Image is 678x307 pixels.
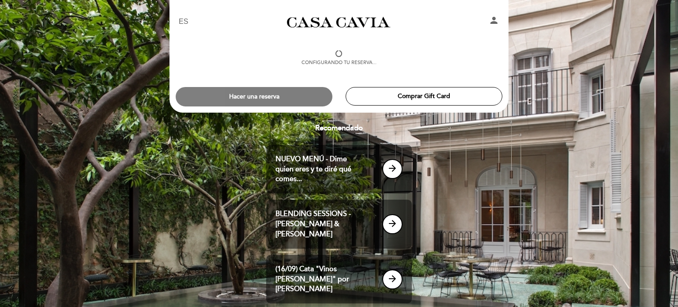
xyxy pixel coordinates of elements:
i: arrow_forward [387,273,398,284]
button: arrow_forward [382,214,403,234]
p: BLENDING SESSIONS - [PERSON_NAME] & [PERSON_NAME] [275,209,360,239]
button: arrow_forward [382,269,403,289]
a: Casa Cavia [284,10,394,34]
i: arrow_forward [387,163,398,174]
button: arrow_forward [382,159,403,179]
button: person [489,15,499,29]
p: (16/09) Cata "Vinos [PERSON_NAME]" por [PERSON_NAME] [275,264,360,295]
button: Hacer una reserva [176,87,332,106]
button: Comprar Gift Card [346,87,502,106]
h3: Recomendado [176,124,502,133]
p: NUEVO MENÚ - Dime quien eres y te diré qué comes... [275,154,360,185]
div: Configurando tu reserva... [301,59,377,66]
i: arrow_forward [387,218,398,229]
i: person [489,15,499,26]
